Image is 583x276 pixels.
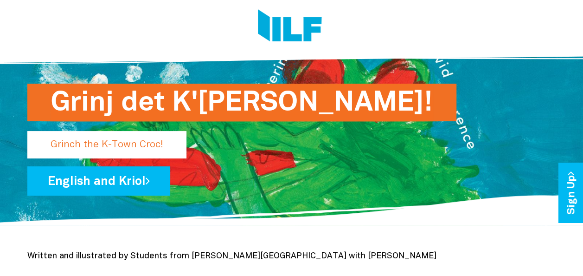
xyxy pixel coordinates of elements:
a: English and Kriol [27,166,170,196]
img: Logo [258,9,322,44]
a: Grinj det K'[PERSON_NAME]! [27,136,410,144]
span: Written and illustrated by Students from [PERSON_NAME][GEOGRAPHIC_DATA] with [PERSON_NAME] [27,252,436,260]
h1: Grinj det K'[PERSON_NAME]! [51,84,433,121]
p: Grinch the K-Town Croc! [27,131,186,158]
